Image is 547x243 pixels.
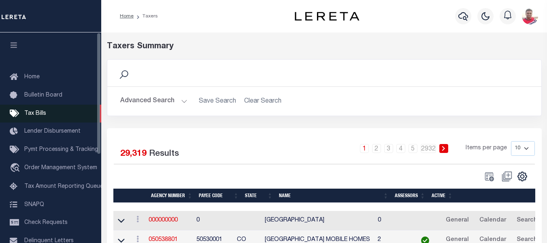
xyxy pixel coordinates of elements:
[24,92,62,98] span: Bulletin Board
[384,144,393,153] a: 3
[476,214,510,227] a: Calendar
[24,220,68,226] span: Check Requests
[372,144,381,153] a: 2
[24,74,40,80] span: Home
[375,211,411,231] td: 0
[120,14,134,19] a: Home
[262,211,375,231] td: [GEOGRAPHIC_DATA]
[148,189,196,203] th: Agency Number: activate to sort column ascending
[396,144,405,153] a: 4
[428,189,456,203] th: Active: activate to sort column ascending
[24,147,98,153] span: Pymt Processing & Tracking
[513,214,541,227] a: Search
[134,13,158,20] li: Taxers
[24,165,97,171] span: Order Management System
[10,163,23,174] i: travel_explore
[409,144,417,153] a: 5
[242,189,276,203] th: State: activate to sort column ascending
[276,189,392,203] th: Name: activate to sort column ascending
[193,211,234,231] td: 0
[149,217,178,223] a: 000000000
[24,111,46,116] span: Tax Bills
[149,148,179,161] label: Results
[24,202,44,207] span: SNAPQ
[196,189,242,203] th: Payee Code: activate to sort column ascending
[24,129,81,134] span: Lender Disbursement
[466,144,507,153] span: Items per page
[442,214,473,227] a: General
[24,184,103,189] span: Tax Amount Reporting Queue
[392,189,428,203] th: Assessors: activate to sort column ascending
[360,144,369,153] a: 1
[421,144,436,153] a: 2932
[295,12,360,21] img: logo-dark.svg
[120,93,187,109] button: Advanced Search
[120,150,147,158] span: 29,319
[149,237,178,243] a: 050538801
[107,41,430,53] div: Taxers Summary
